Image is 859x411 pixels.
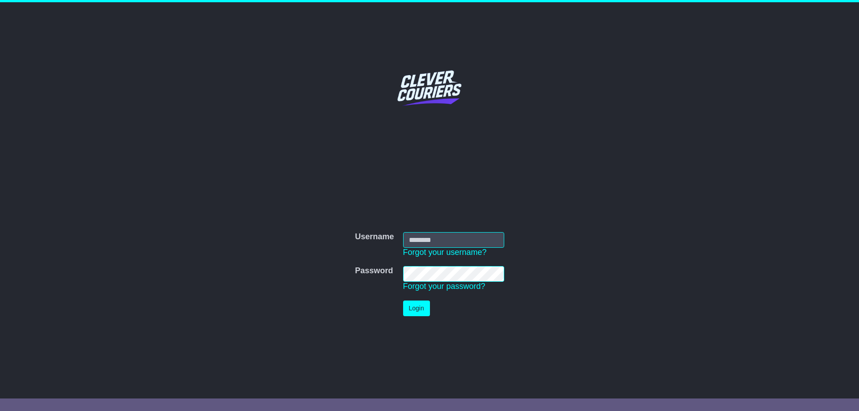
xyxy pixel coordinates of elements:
[403,248,487,257] a: Forgot your username?
[355,232,394,242] label: Username
[403,301,430,316] button: Login
[355,266,393,276] label: Password
[391,50,468,126] img: Clever Couriers
[403,282,485,291] a: Forgot your password?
